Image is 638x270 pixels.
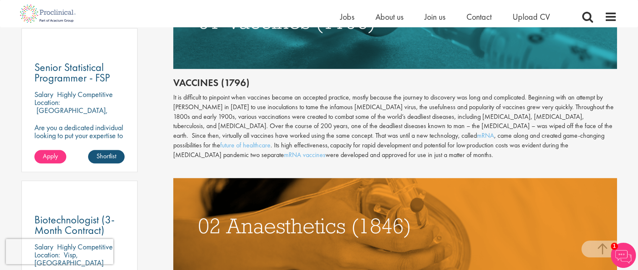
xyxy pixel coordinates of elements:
[57,89,113,99] p: Highly Competitive
[466,11,492,22] a: Contact
[375,11,404,22] a: About us
[284,150,326,159] a: mRNA vaccines
[34,97,60,107] span: Location:
[34,123,125,155] p: Are you a dedicated individual looking to put your expertise to work fully flexibly in a remote p...
[340,11,354,22] a: Jobs
[34,212,115,237] span: Biotechnologist (3-Month Contract)
[88,150,125,163] a: Shortlist
[34,60,110,85] span: Senior Statistical Programmer - FSP
[43,152,58,160] span: Apply
[173,77,617,88] h2: Vaccines (1796)
[34,215,125,236] a: Biotechnologist (3-Month Contract)
[34,150,66,163] a: Apply
[424,11,445,22] a: Join us
[477,131,494,140] a: mRNA
[173,93,617,160] div: It is difficult to pinpoint when vaccines became an accepted practice, mostly because the journey...
[611,243,636,268] img: Chatbot
[34,62,125,83] a: Senior Statistical Programmer - FSP
[611,243,618,250] span: 1
[34,89,53,99] span: Salary
[220,141,271,149] a: future of healthcare
[6,239,113,264] iframe: reCAPTCHA
[34,105,108,123] p: [GEOGRAPHIC_DATA], [GEOGRAPHIC_DATA]
[513,11,550,22] a: Upload CV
